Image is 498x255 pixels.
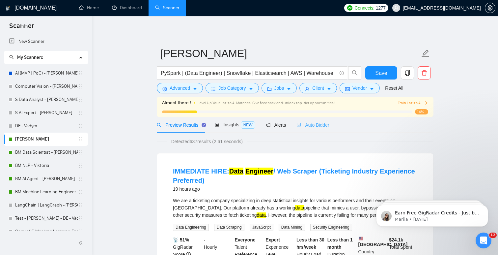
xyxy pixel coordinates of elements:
a: IMMEDIATE HIRE:Data Engineer/ Web Scraper (Ticketing Industry Experience Preferred) [173,168,415,184]
iframe: Intercom notifications message [366,191,498,237]
li: BM DE - Petro [4,133,88,146]
span: Data Engineering [173,224,209,231]
b: [GEOGRAPHIC_DATA] [358,236,408,247]
b: Expert [265,237,280,242]
a: homeHome [79,5,99,11]
a: Computer Vision - [PERSON_NAME] [15,80,78,93]
span: search [348,70,361,76]
button: Save [365,66,397,80]
span: Auto Bidder [296,122,329,128]
a: LangChain | LangGraph - [PERSON_NAME] [15,199,78,212]
span: holder [78,229,83,234]
span: Detected 637 results (2.61 seconds) [167,138,247,145]
b: 📡 51% [173,237,189,242]
span: Scanner [4,21,39,35]
mark: data [295,205,304,210]
button: copy [401,66,414,80]
button: Train Laziza AI [398,100,428,106]
span: caret-down [193,86,197,91]
a: setting [485,5,495,11]
span: Level Up Your Laziza AI Matches! Give feedback and unlock top-tier opportunities ! [198,101,335,105]
span: Vendor [352,84,367,92]
div: We are a ticketing company specializing in deep statistical insights for various performers and t... [173,197,417,219]
img: 🇺🇸 [359,236,363,241]
img: upwork-logo.png [347,5,352,11]
span: holder [78,110,83,115]
span: folder [267,86,272,91]
span: holder [78,123,83,129]
button: barsJob Categorycaret-down [206,83,259,93]
span: 1277 [376,4,386,12]
img: logo [6,3,10,14]
li: New Scanner [4,35,88,48]
a: Copy of S Machine Learning Engineer - [PERSON_NAME] [15,225,78,238]
li: Copy of S Machine Learning Engineer - Bohdan [4,225,88,238]
a: BM Machine Learning Engineer - [PERSON_NAME] [15,185,78,199]
span: search [157,123,161,127]
span: holder [78,71,83,76]
span: Alerts [266,122,286,128]
mark: Engineer [245,168,274,175]
li: S AI Expert - Vlad [4,106,88,119]
span: notification [266,123,270,127]
a: Reset All [385,84,403,92]
span: delete [418,70,430,76]
span: copy [401,70,414,76]
span: setting [162,86,167,91]
b: Everyone [235,237,256,242]
span: Save [375,69,387,77]
span: info-circle [340,71,344,75]
a: Test - [PERSON_NAME] - DE - Vadym [15,212,78,225]
button: userClientcaret-down [299,83,337,93]
span: edit [421,49,430,58]
li: DE - Vadym [4,119,88,133]
mark: Data [229,168,243,175]
mark: data [257,212,265,218]
span: holder [78,189,83,195]
button: settingAdvancedcaret-down [157,83,203,93]
span: Jobs [274,84,284,92]
span: caret-down [370,86,374,91]
a: BM NLP - Viktoria [15,159,78,172]
span: user [305,86,310,91]
span: Client [312,84,324,92]
span: search [9,55,14,59]
span: My Scanners [9,54,43,60]
span: holder [78,203,83,208]
b: - [204,237,206,242]
span: right [424,101,428,105]
span: robot [296,123,301,127]
input: Search Freelance Jobs... [161,69,337,77]
button: idcardVendorcaret-down [340,83,380,93]
span: Connects: [354,4,374,12]
span: area-chart [215,122,219,127]
button: search [348,66,361,80]
li: BM Data Scientist - Viktoria [4,146,88,159]
b: Less than 1 month [327,237,353,250]
span: caret-down [327,86,331,91]
b: Less than 30 hrs/week [296,237,324,250]
span: Security Engineering [310,224,352,231]
span: NEW [241,121,255,129]
button: setting [485,3,495,13]
li: S Data Analyst - Vlad [4,93,88,106]
div: 19 hours ago [173,185,417,193]
span: My Scanners [17,54,43,60]
a: dashboardDashboard [112,5,142,11]
span: holder [78,137,83,142]
a: New Scanner [9,35,83,48]
span: holder [78,97,83,102]
span: double-left [78,239,85,246]
span: holder [78,84,83,89]
span: idcard [345,86,350,91]
a: DE - Vadym [15,119,78,133]
li: BM NLP - Viktoria [4,159,88,172]
span: user [394,6,399,10]
span: JavaScript [250,224,273,231]
span: Almost there ! [162,99,191,107]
